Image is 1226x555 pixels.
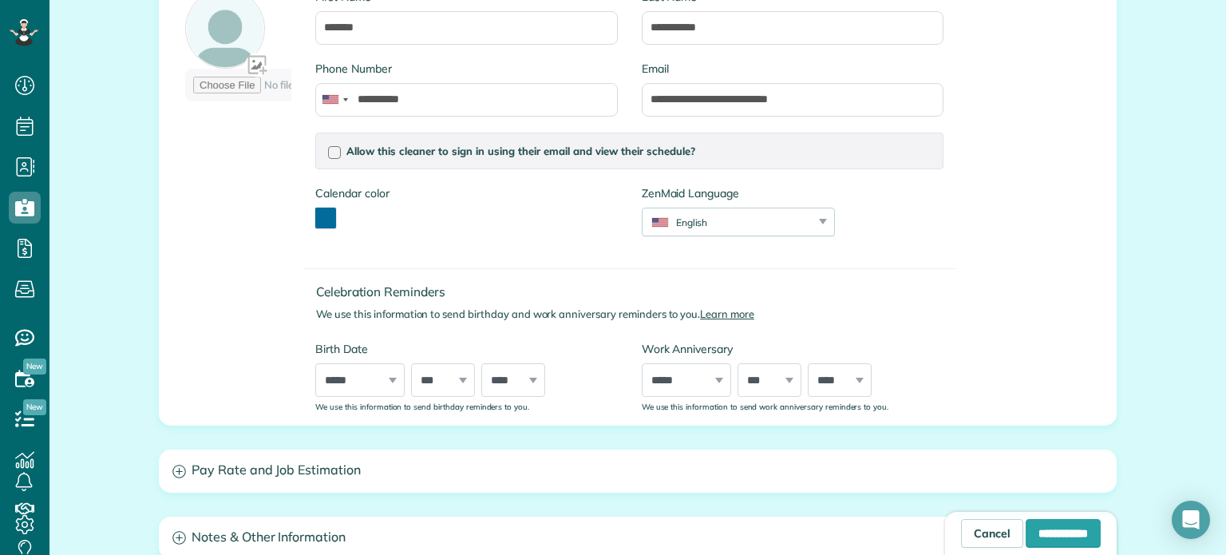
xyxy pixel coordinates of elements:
[315,341,617,357] label: Birth Date
[315,185,389,201] label: Calendar color
[642,185,835,201] label: ZenMaid Language
[23,399,46,415] span: New
[346,145,695,157] span: Allow this cleaner to sign in using their email and view their schedule?
[700,307,754,320] a: Learn more
[961,519,1023,548] a: Cancel
[315,402,529,411] sub: We use this information to send birthday reminders to you.
[315,61,617,77] label: Phone Number
[316,84,353,116] div: United States: +1
[642,341,943,357] label: Work Anniversary
[315,208,336,228] button: toggle color picker dialog
[23,359,46,375] span: New
[316,285,955,299] h4: Celebration Reminders
[1172,501,1210,539] div: Open Intercom Messenger
[643,216,814,229] div: English
[316,307,955,322] p: We use this information to send birthday and work anniversary reminders to you.
[160,450,1116,491] a: Pay Rate and Job Estimation
[642,61,943,77] label: Email
[642,402,888,411] sub: We use this information to send work anniversary reminders to you.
